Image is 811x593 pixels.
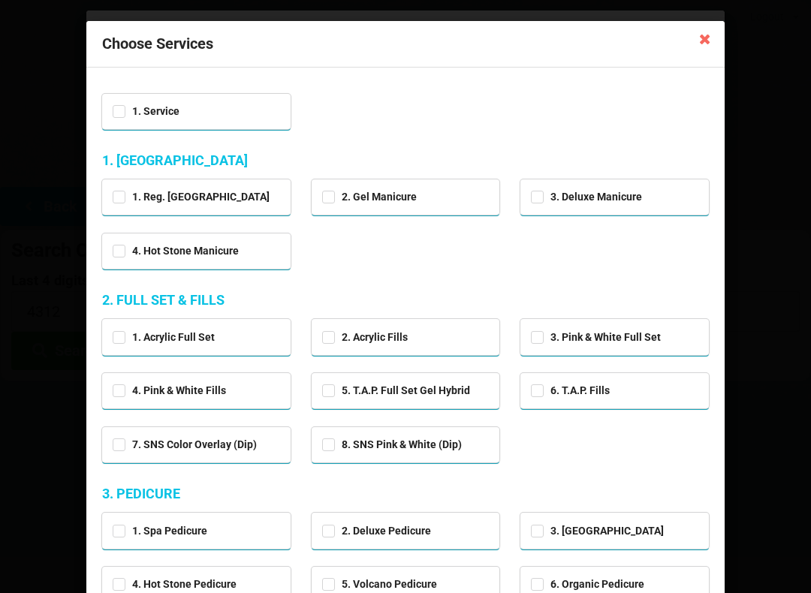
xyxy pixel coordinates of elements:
[113,438,257,451] label: 7. SNS Color Overlay (Dip)
[531,384,610,397] label: 6. T.A.P. Fills
[102,485,709,502] div: 3. PEDICURE
[531,191,642,203] label: 3. Deluxe Manicure
[113,191,270,203] label: 1. Reg. [GEOGRAPHIC_DATA]
[113,578,237,591] label: 4. Hot Stone Pedicure
[322,191,417,203] label: 2. Gel Manicure
[531,331,661,344] label: 3. Pink & White Full Set
[113,525,207,537] label: 1. Spa Pedicure
[113,331,215,344] label: 1. Acrylic Full Set
[113,245,239,257] label: 4. Hot Stone Manicure
[322,525,431,537] label: 2. Deluxe Pedicure
[113,105,179,118] label: 1. Service
[322,384,470,397] label: 5. T.A.P. Full Set Gel Hybrid
[322,578,437,591] label: 5. Volcano Pedicure
[102,291,709,309] div: 2. FULL SET & FILLS
[86,21,725,68] div: Choose Services
[102,152,709,169] div: 1. [GEOGRAPHIC_DATA]
[322,331,408,344] label: 2. Acrylic Fills
[322,438,462,451] label: 8. SNS Pink & White (Dip)
[113,384,226,397] label: 4. Pink & White Fills
[531,578,644,591] label: 6. Organic Pedicure
[531,525,664,537] label: 3. [GEOGRAPHIC_DATA]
